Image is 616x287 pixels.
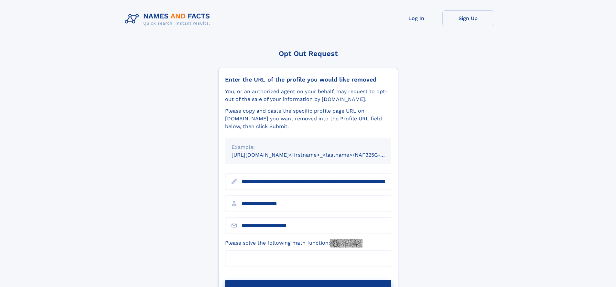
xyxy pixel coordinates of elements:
div: Enter the URL of the profile you would like removed [225,76,391,83]
div: Please copy and paste the specific profile page URL on [DOMAIN_NAME] you want removed into the Pr... [225,107,391,130]
a: Log In [391,10,442,26]
div: Opt Out Request [218,50,398,58]
div: You, or an authorized agent on your behalf, may request to opt-out of the sale of your informatio... [225,88,391,103]
img: Logo Names and Facts [122,10,215,28]
label: Please solve the following math function: [225,239,362,248]
a: Sign Up [442,10,494,26]
small: [URL][DOMAIN_NAME]<firstname>_<lastname>/NAF325G-xxxxxxxx [232,152,404,158]
div: Example: [232,143,385,151]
